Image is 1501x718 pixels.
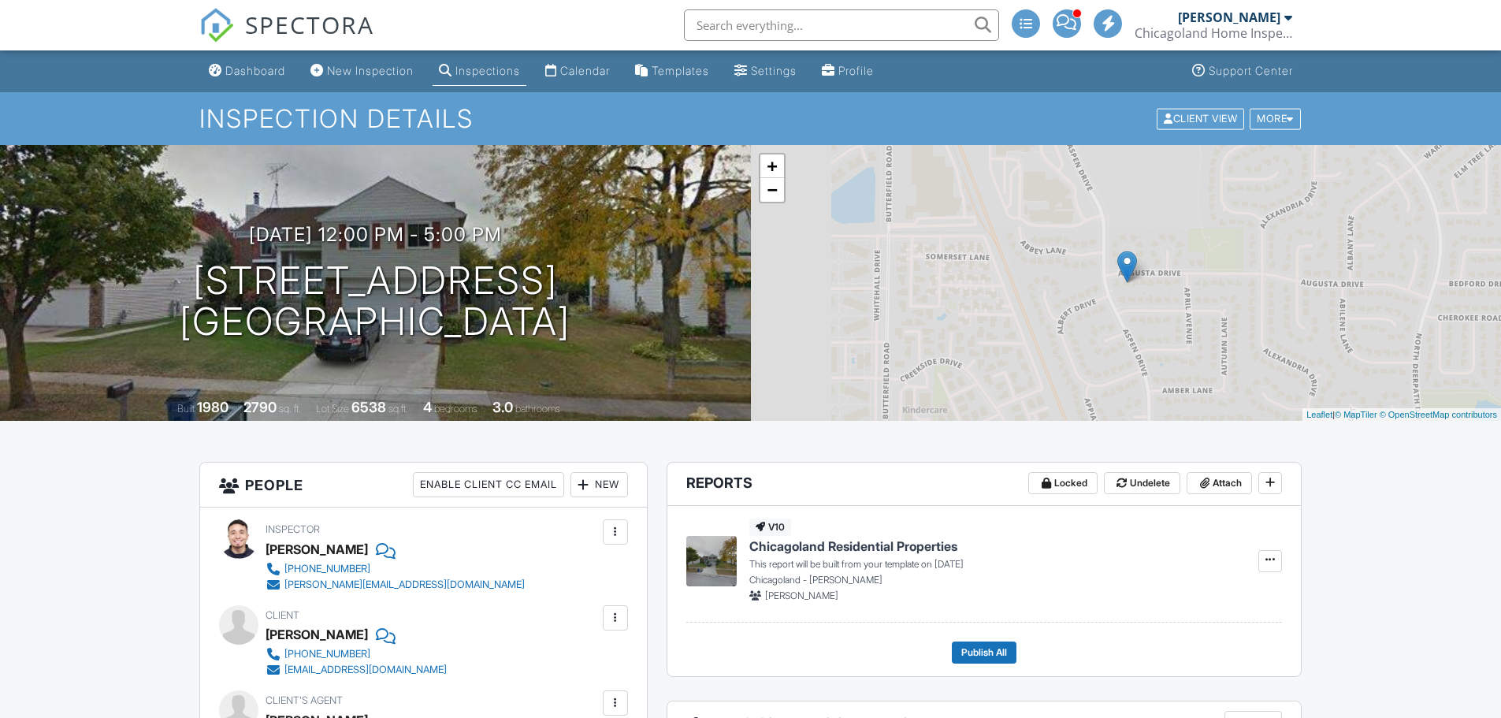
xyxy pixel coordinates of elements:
a: Inspections [433,57,526,86]
a: Zoom in [760,154,784,178]
a: [EMAIL_ADDRESS][DOMAIN_NAME] [266,662,447,678]
a: New Inspection [304,57,420,86]
a: © MapTiler [1335,410,1377,419]
a: Settings [728,57,803,86]
div: 3.0 [492,399,513,415]
input: Search everything... [684,9,999,41]
span: Built [177,403,195,415]
a: [PHONE_NUMBER] [266,561,525,577]
a: Leaflet [1306,410,1332,419]
span: Inspector [266,523,320,535]
div: | [1302,408,1501,422]
div: Support Center [1209,64,1293,77]
div: Client View [1157,108,1244,129]
a: Company Profile [816,57,880,86]
h1: Inspection Details [199,105,1302,132]
span: bedrooms [434,403,477,415]
a: Dashboard [202,57,292,86]
div: Dashboard [225,64,285,77]
a: Client View [1155,112,1248,124]
div: More [1250,108,1301,129]
a: SPECTORA [199,21,374,54]
span: SPECTORA [245,8,374,41]
div: Chicagoland Home Inspectors, Inc. [1135,25,1292,41]
div: Templates [652,64,709,77]
div: [PERSON_NAME] [266,538,368,561]
h3: People [200,463,647,508]
span: Client's Agent [266,694,343,706]
span: sq.ft. [388,403,408,415]
h3: [DATE] 12:00 pm - 5:00 pm [249,224,502,245]
div: 1980 [197,399,228,415]
h1: [STREET_ADDRESS] [GEOGRAPHIC_DATA] [180,260,570,344]
div: New Inspection [327,64,414,77]
div: 2790 [243,399,277,415]
div: [PERSON_NAME] [266,623,368,646]
div: [PERSON_NAME] [1178,9,1280,25]
span: Client [266,609,299,621]
a: Calendar [539,57,616,86]
div: Calendar [560,64,610,77]
div: 6538 [351,399,386,415]
div: [PHONE_NUMBER] [284,563,370,575]
a: Support Center [1186,57,1299,86]
span: bathrooms [515,403,560,415]
div: [PHONE_NUMBER] [284,648,370,660]
div: Profile [838,64,874,77]
div: [EMAIL_ADDRESS][DOMAIN_NAME] [284,664,447,676]
span: Lot Size [316,403,349,415]
a: [PERSON_NAME][EMAIL_ADDRESS][DOMAIN_NAME] [266,577,525,593]
a: [PHONE_NUMBER] [266,646,447,662]
div: Settings [751,64,797,77]
div: New [570,472,628,497]
a: © OpenStreetMap contributors [1380,410,1497,419]
a: Zoom out [760,178,784,202]
div: Enable Client CC Email [413,472,564,497]
div: [PERSON_NAME][EMAIL_ADDRESS][DOMAIN_NAME] [284,578,525,591]
span: sq. ft. [279,403,301,415]
div: 4 [423,399,432,415]
a: Templates [629,57,715,86]
div: Inspections [455,64,520,77]
img: The Best Home Inspection Software - Spectora [199,8,234,43]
